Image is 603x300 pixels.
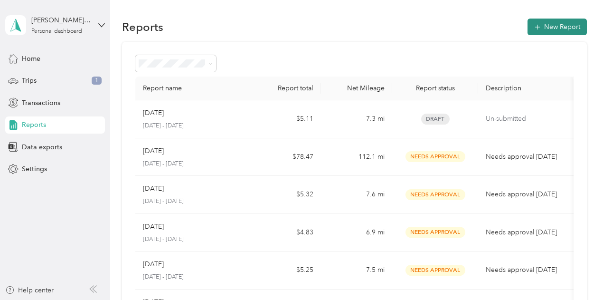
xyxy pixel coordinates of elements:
[22,164,47,174] span: Settings
[478,77,574,100] th: Description
[22,142,62,152] span: Data exports
[143,146,164,156] p: [DATE]
[92,77,102,85] span: 1
[143,273,242,281] p: [DATE] - [DATE]
[143,197,242,206] p: [DATE] - [DATE]
[405,151,465,162] span: Needs Approval
[143,122,242,130] p: [DATE] - [DATE]
[22,54,40,64] span: Home
[143,108,164,118] p: [DATE]
[321,176,392,214] td: 7.6 mi
[31,29,82,34] div: Personal dashboard
[22,76,37,86] span: Trips
[321,138,392,176] td: 112.1 mi
[249,214,320,252] td: $4.83
[122,22,163,32] h1: Reports
[486,152,566,162] p: Needs approval [DATE]
[528,19,587,35] button: New Report
[249,77,320,100] th: Report total
[405,265,465,276] span: Needs Approval
[321,252,392,290] td: 7.5 mi
[486,114,566,124] p: Un-submitted
[486,227,566,238] p: Needs approval [DATE]
[135,77,250,100] th: Report name
[5,285,54,295] button: Help center
[486,189,566,200] p: Needs approval [DATE]
[421,114,450,125] span: Draft
[249,252,320,290] td: $5.25
[22,98,60,108] span: Transactions
[400,84,471,92] div: Report status
[31,15,91,25] div: [PERSON_NAME][EMAIL_ADDRESS][DOMAIN_NAME]
[550,247,603,300] iframe: Everlance-gr Chat Button Frame
[321,77,392,100] th: Net Mileage
[143,259,164,270] p: [DATE]
[143,160,242,168] p: [DATE] - [DATE]
[405,227,465,238] span: Needs Approval
[486,265,566,275] p: Needs approval [DATE]
[321,100,392,138] td: 7.3 mi
[143,184,164,194] p: [DATE]
[22,120,46,130] span: Reports
[249,100,320,138] td: $5.11
[405,189,465,200] span: Needs Approval
[321,214,392,252] td: 6.9 mi
[249,176,320,214] td: $5.32
[143,235,242,244] p: [DATE] - [DATE]
[143,222,164,232] p: [DATE]
[249,138,320,176] td: $78.47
